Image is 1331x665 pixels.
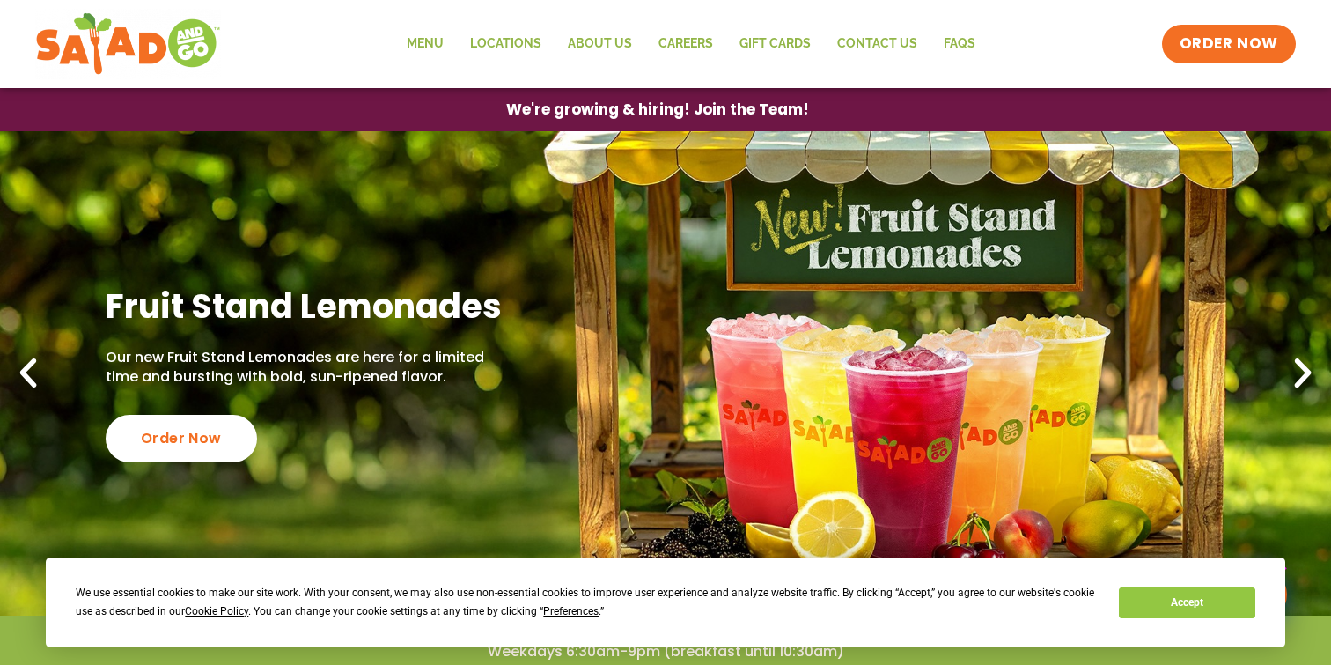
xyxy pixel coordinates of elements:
span: ORDER NOW [1180,33,1278,55]
a: FAQs [930,24,989,64]
div: Order Now [106,415,257,462]
div: Previous slide [9,354,48,393]
nav: Menu [393,24,989,64]
span: We're growing & hiring! Join the Team! [506,102,809,117]
h4: Weekdays 6:30am-9pm (breakfast until 10:30am) [35,642,1296,661]
a: ORDER NOW [1162,25,1296,63]
img: new-SAG-logo-768×292 [35,9,221,79]
a: We're growing & hiring! Join the Team! [480,89,835,130]
h2: Fruit Stand Lemonades [106,284,510,328]
button: Accept [1119,587,1254,618]
a: GIFT CARDS [726,24,824,64]
a: Careers [645,24,726,64]
a: Contact Us [824,24,930,64]
span: Preferences [543,605,599,617]
p: Our new Fruit Stand Lemonades are here for a limited time and bursting with bold, sun-ripened fla... [106,348,510,388]
div: Next slide [1283,354,1322,393]
a: Locations [457,24,555,64]
a: Menu [393,24,457,64]
div: Cookie Consent Prompt [46,558,1285,647]
a: About Us [555,24,645,64]
span: Cookie Policy [185,605,248,617]
div: We use essential cookies to make our site work. With your consent, we may also use non-essential ... [76,584,1098,621]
